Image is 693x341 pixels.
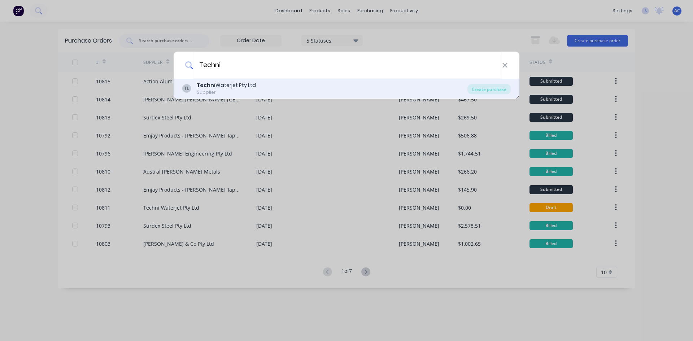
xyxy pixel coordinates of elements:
[467,84,511,94] div: Create purchase
[197,82,215,89] b: Techni
[182,84,191,93] div: TL
[193,52,502,79] input: Enter a supplier name to create a new order...
[197,82,256,89] div: Waterjet Pty Ltd
[197,89,256,96] div: Supplier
